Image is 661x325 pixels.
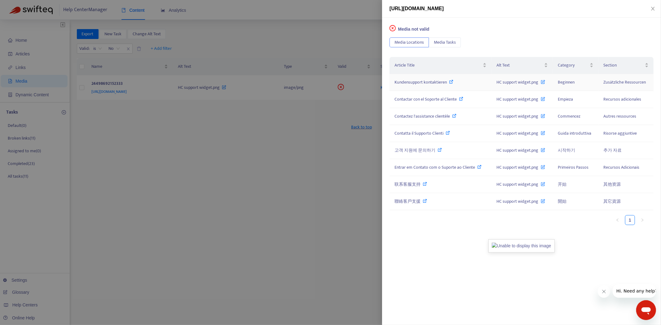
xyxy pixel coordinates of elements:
[650,6,655,11] span: close
[558,164,588,171] span: Primeiros Passos
[4,4,45,9] span: Hi. Need any help?
[390,37,429,47] button: Media Locations
[603,96,641,103] span: Recursos adicionales
[394,198,421,205] span: 聯絡客戶支援
[429,37,461,47] button: Media Tasks
[394,164,475,171] span: Entrar em Contato com o Suporte ao Cliente
[558,79,575,86] span: Beginnen
[390,25,396,31] span: close-circle
[491,57,553,74] th: Alt Text
[625,215,635,225] a: 1
[603,62,644,69] span: Section
[613,215,623,225] li: Previous Page
[558,113,580,120] span: Commencez
[558,96,573,103] span: Empieza
[496,113,538,120] span: HC support widget.png
[496,147,538,154] span: HC support widget.png
[390,6,444,11] span: [URL][DOMAIN_NAME]
[603,79,646,86] span: Zusätzliche Ressourcen
[394,130,443,137] span: Contatta il Supporto Clienti
[496,79,538,86] span: HC support widget.png
[488,239,554,253] img: Unable to display this image
[616,218,619,222] span: left
[394,181,421,188] span: 联系客服支持
[613,284,656,298] iframe: Message from company
[553,57,598,74] th: Category
[394,113,450,120] span: Contactez l'assistance clientèle
[558,147,575,154] span: 시작하기
[598,285,610,298] iframe: Close message
[558,181,566,188] span: 开始
[558,130,591,137] span: Guida introduttiva
[649,6,657,12] button: Close
[496,198,538,205] span: HC support widget.png
[496,181,538,188] span: HC support widget.png
[394,62,482,69] span: Article Title
[637,215,647,225] button: right
[603,198,621,205] span: 其它資源
[394,79,447,86] span: Kundensupport kontaktieren
[598,57,654,74] th: Section
[603,130,637,137] span: Risorse aggiuntive
[603,147,622,154] span: 추가 자료
[390,57,491,74] th: Article Title
[496,164,538,171] span: HC support widget.png
[641,218,644,222] span: right
[434,39,456,46] span: Media Tasks
[394,96,457,103] span: Contactar con el Soporte al Cliente
[613,215,623,225] button: left
[496,130,538,137] span: HC support widget.png
[637,215,647,225] li: Next Page
[636,300,656,320] iframe: Button to launch messaging window
[625,215,635,225] li: 1
[558,62,588,69] span: Category
[496,62,543,69] span: Alt Text
[398,27,430,32] span: Media not valid
[394,39,424,46] span: Media Locations
[558,198,566,205] span: 開始
[603,181,621,188] span: 其他资源
[394,147,435,154] span: 고객 지원에 문의하기
[496,96,538,103] span: HC support widget.png
[603,164,639,171] span: Recursos Adicionais
[603,113,636,120] span: Autres ressources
